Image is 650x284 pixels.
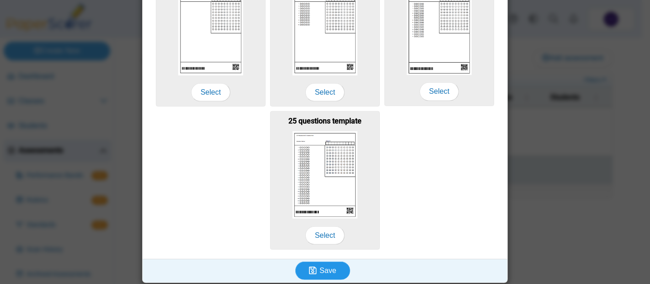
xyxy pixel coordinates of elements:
span: Select [305,226,345,245]
b: 25 questions template [288,117,362,125]
span: Save [320,267,336,274]
span: Select [420,82,459,101]
span: Select [305,83,345,102]
button: Save [295,262,350,280]
img: scan_sheet_25_questions.png [293,131,357,219]
span: Select [191,83,230,102]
